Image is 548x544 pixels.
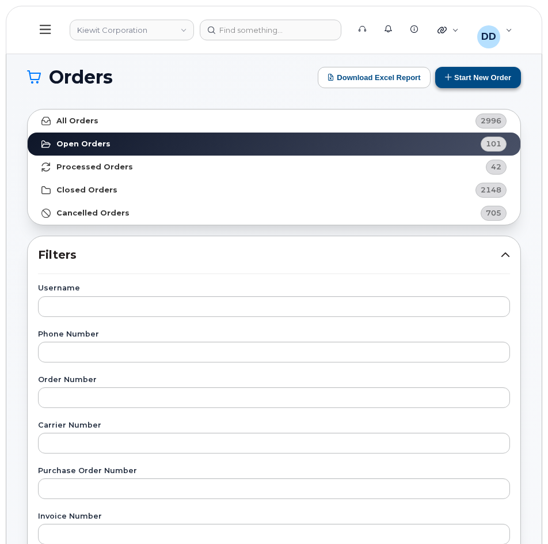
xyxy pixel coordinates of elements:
[28,202,520,225] a: Cancelled Orders705
[491,161,501,172] span: 42
[318,67,431,88] button: Download Excel Report
[56,116,98,126] strong: All Orders
[435,67,521,88] button: Start New Order
[38,331,510,338] label: Phone Number
[28,133,520,156] a: Open Orders101
[38,467,510,475] label: Purchase Order Number
[28,179,520,202] a: Closed Orders2148
[38,513,510,520] label: Invoice Number
[481,184,501,195] span: 2148
[498,494,539,535] iframe: Messenger Launcher
[486,207,501,218] span: 705
[481,115,501,126] span: 2996
[28,156,520,179] a: Processed Orders42
[56,139,111,149] strong: Open Orders
[56,209,130,218] strong: Cancelled Orders
[486,138,501,149] span: 101
[49,69,113,86] span: Orders
[56,186,117,195] strong: Closed Orders
[38,285,510,292] label: Username
[38,376,510,384] label: Order Number
[56,163,133,172] strong: Processed Orders
[38,247,501,263] span: Filters
[38,422,510,429] label: Carrier Number
[28,109,520,133] a: All Orders2996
